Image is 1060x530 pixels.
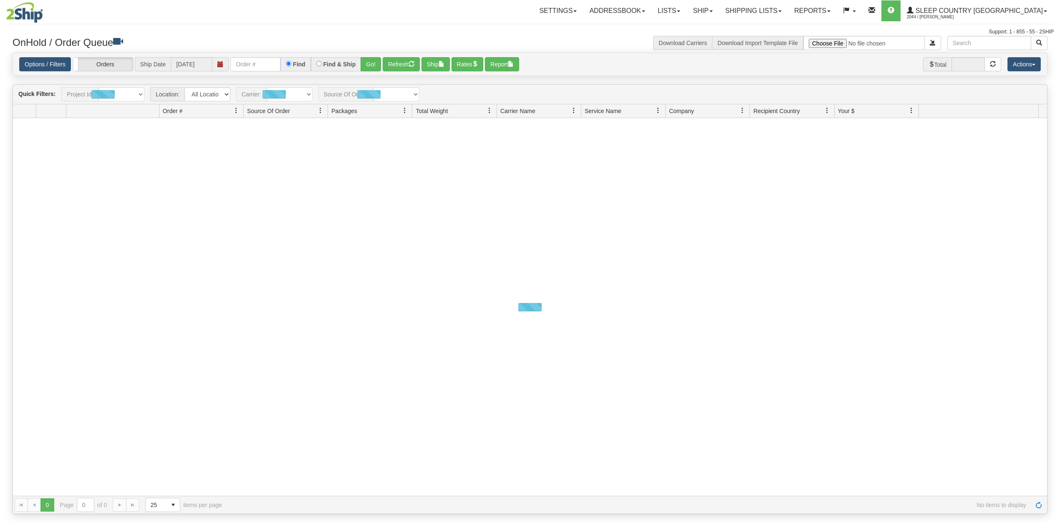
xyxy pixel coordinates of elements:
button: Report [485,57,519,71]
button: Ship [421,57,450,71]
span: No items to display [234,502,1026,508]
span: Source Of Order [247,107,290,115]
span: Total [923,57,952,71]
span: Your $ [838,107,855,115]
span: Packages [331,107,357,115]
label: Find & Ship [323,61,356,67]
button: Actions [1007,57,1041,71]
span: Order # [163,107,182,115]
input: Search [947,36,1031,50]
span: 2044 / [PERSON_NAME] [907,13,969,21]
span: Page 0 [40,498,54,512]
a: Settings [533,0,583,21]
a: Lists [651,0,686,21]
iframe: chat widget [1041,222,1059,308]
img: logo2044.jpg [6,2,43,23]
div: Support: 1 - 855 - 55 - 2SHIP [6,28,1054,35]
button: Refresh [383,57,420,71]
span: Sleep Country [GEOGRAPHIC_DATA] [914,7,1043,14]
a: Addressbook [583,0,651,21]
span: Page sizes drop down [145,498,180,512]
button: Search [1031,36,1047,50]
button: Go! [361,57,381,71]
span: Carrier Name [500,107,535,115]
span: Page of 0 [60,498,107,512]
a: Source Of Order filter column settings [313,103,328,118]
button: Rates [452,57,484,71]
span: select [167,498,180,512]
span: Ship Date [135,57,171,71]
a: Reports [788,0,837,21]
a: Your $ filter column settings [904,103,919,118]
input: Order # [230,57,280,71]
div: grid toolbar [13,85,1047,104]
a: Options / Filters [19,57,71,71]
label: Find [293,61,305,67]
a: Ship [686,0,719,21]
a: Shipping lists [719,0,788,21]
label: Orders [73,58,133,71]
a: Download Import Template File [717,40,798,46]
label: Quick Filters: [18,90,56,98]
a: Packages filter column settings [398,103,412,118]
span: items per page [145,498,222,512]
a: Total Weight filter column settings [482,103,497,118]
a: Refresh [1032,498,1045,512]
span: Location: [150,87,184,101]
a: Service Name filter column settings [651,103,665,118]
a: Company filter column settings [735,103,750,118]
a: Recipient Country filter column settings [820,103,834,118]
a: Order # filter column settings [229,103,243,118]
input: Import [803,36,925,50]
span: Total Weight [416,107,448,115]
a: Carrier Name filter column settings [567,103,581,118]
span: 25 [151,501,162,509]
h3: OnHold / Order Queue [13,36,524,48]
span: Service Name [585,107,621,115]
span: Recipient Country [753,107,800,115]
a: Sleep Country [GEOGRAPHIC_DATA] 2044 / [PERSON_NAME] [901,0,1053,21]
span: Company [669,107,694,115]
a: Download Carriers [659,40,707,46]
